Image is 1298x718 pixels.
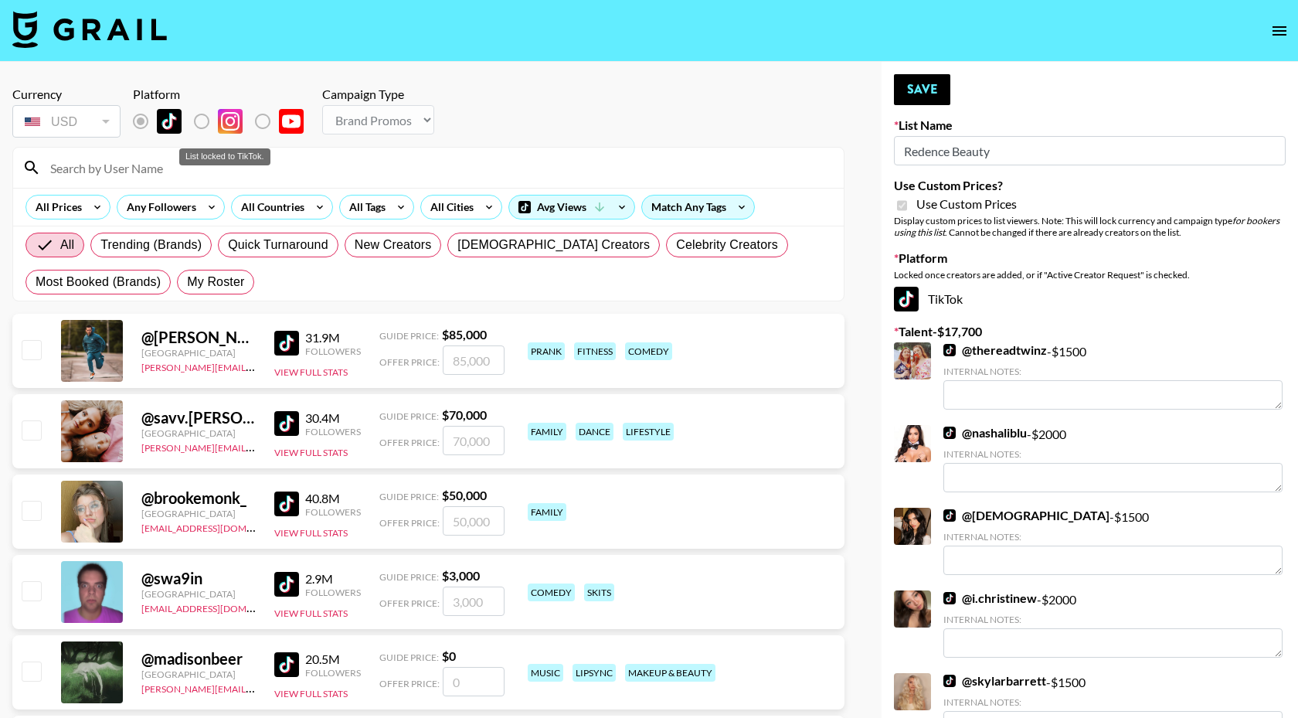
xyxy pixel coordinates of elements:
[305,652,361,667] div: 20.5M
[894,250,1286,266] label: Platform
[943,448,1283,460] div: Internal Notes:
[379,652,439,663] span: Guide Price:
[141,439,370,454] a: [PERSON_NAME][EMAIL_ADDRESS][DOMAIN_NAME]
[894,287,919,311] img: TikTok
[894,215,1279,238] em: for bookers using this list
[41,155,834,180] input: Search by User Name
[218,109,243,134] img: Instagram
[528,423,566,441] div: family
[274,527,348,539] button: View Full Stats
[232,196,308,219] div: All Countries
[36,273,161,291] span: Most Booked (Brands)
[274,447,348,458] button: View Full Stats
[141,600,297,614] a: [EMAIL_ADDRESS][DOMAIN_NAME]
[943,425,1027,441] a: @nashaliblu
[305,491,361,506] div: 40.8M
[894,74,950,105] button: Save
[340,196,389,219] div: All Tags
[274,652,299,677] img: TikTok
[421,196,477,219] div: All Cities
[322,87,434,102] div: Campaign Type
[141,488,256,508] div: @ brookemonk_
[443,345,505,375] input: 85,000
[141,519,297,534] a: [EMAIL_ADDRESS][DOMAIN_NAME]
[943,344,956,356] img: TikTok
[442,568,480,583] strong: $ 3,000
[943,427,956,439] img: TikTok
[305,345,361,357] div: Followers
[141,408,256,427] div: @ savv.[PERSON_NAME]
[141,328,256,347] div: @ [PERSON_NAME].[PERSON_NAME]
[117,196,199,219] div: Any Followers
[576,423,613,441] div: dance
[379,491,439,502] span: Guide Price:
[943,590,1037,606] a: @i.christinew
[528,584,575,601] div: comedy
[442,407,487,422] strong: $ 70,000
[943,508,1109,523] a: @[DEMOGRAPHIC_DATA]
[274,411,299,436] img: TikTok
[355,236,432,254] span: New Creators
[133,87,316,102] div: Platform
[676,236,778,254] span: Celebrity Creators
[528,664,563,682] div: music
[279,109,304,134] img: YouTube
[442,327,487,342] strong: $ 85,000
[379,517,440,529] span: Offer Price:
[141,359,370,373] a: [PERSON_NAME][EMAIL_ADDRESS][DOMAIN_NAME]
[274,331,299,356] img: TikTok
[379,437,440,448] span: Offer Price:
[943,509,956,522] img: TikTok
[274,366,348,378] button: View Full Stats
[623,423,674,441] div: lifestyle
[584,584,614,601] div: skits
[379,356,440,368] span: Offer Price:
[379,678,440,689] span: Offer Price:
[943,342,1283,410] div: - $ 1500
[157,109,182,134] img: TikTok
[943,592,956,604] img: TikTok
[26,196,85,219] div: All Prices
[443,667,505,696] input: 0
[943,590,1283,658] div: - $ 2000
[141,427,256,439] div: [GEOGRAPHIC_DATA]
[916,196,1017,212] span: Use Custom Prices
[943,614,1283,625] div: Internal Notes:
[379,571,439,583] span: Guide Price:
[442,648,456,663] strong: $ 0
[528,503,566,521] div: family
[625,342,672,360] div: comedy
[305,587,361,598] div: Followers
[379,410,439,422] span: Guide Price:
[894,324,1286,339] label: Talent - $ 17,700
[573,664,616,682] div: lipsync
[642,196,754,219] div: Match Any Tags
[305,667,361,679] div: Followers
[379,597,440,609] span: Offer Price:
[274,492,299,516] img: TikTok
[141,588,256,600] div: [GEOGRAPHIC_DATA]
[305,330,361,345] div: 31.9M
[274,607,348,619] button: View Full Stats
[943,508,1283,575] div: - $ 1500
[625,664,715,682] div: makeup & beauty
[274,688,348,699] button: View Full Stats
[187,273,244,291] span: My Roster
[12,11,167,48] img: Grail Talent
[943,425,1283,492] div: - $ 2000
[305,410,361,426] div: 30.4M
[305,571,361,587] div: 2.9M
[943,675,956,687] img: TikTok
[15,108,117,135] div: USD
[141,680,370,695] a: [PERSON_NAME][EMAIL_ADDRESS][DOMAIN_NAME]
[894,287,1286,311] div: TikTok
[457,236,650,254] span: [DEMOGRAPHIC_DATA] Creators
[443,587,505,616] input: 3,000
[943,531,1283,543] div: Internal Notes:
[894,269,1286,281] div: Locked once creators are added, or if "Active Creator Request" is checked.
[894,117,1286,133] label: List Name
[141,347,256,359] div: [GEOGRAPHIC_DATA]
[528,342,565,360] div: prank
[894,178,1286,193] label: Use Custom Prices?
[574,342,616,360] div: fitness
